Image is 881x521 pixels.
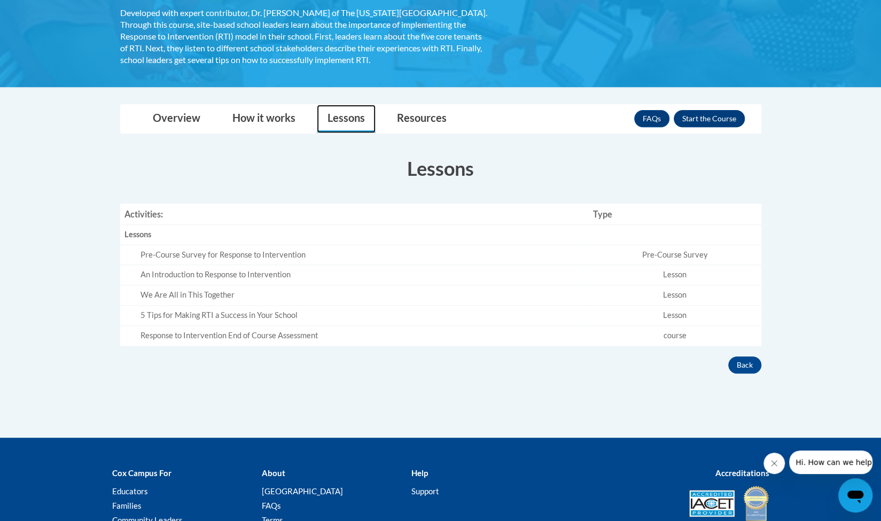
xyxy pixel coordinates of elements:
[261,468,285,478] b: About
[141,250,584,261] div: Pre-Course Survey for Response to Intervention
[141,290,584,301] div: We Are All in This Together
[689,490,735,517] img: Accredited IACET® Provider
[120,204,589,225] th: Activities:
[261,486,342,496] a: [GEOGRAPHIC_DATA]
[120,7,489,66] div: Developed with expert contributor, Dr. [PERSON_NAME] of The [US_STATE][GEOGRAPHIC_DATA]. Through ...
[589,285,761,306] td: Lesson
[838,478,872,512] iframe: Button to launch messaging window
[124,229,584,240] div: Lessons
[411,468,427,478] b: Help
[112,501,142,510] a: Families
[112,468,171,478] b: Cox Campus For
[141,269,584,281] div: An Introduction to Response to Intervention
[589,265,761,285] td: Lesson
[789,450,872,474] iframe: Message from company
[715,468,769,478] b: Accreditations
[674,110,745,127] button: Enroll
[141,330,584,341] div: Response to Intervention End of Course Assessment
[317,105,376,133] a: Lessons
[763,453,785,474] iframe: Close message
[6,7,87,16] span: Hi. How can we help?
[634,110,669,127] a: FAQs
[261,501,280,510] a: FAQs
[589,245,761,265] td: Pre-Course Survey
[589,204,761,225] th: Type
[222,105,306,133] a: How it works
[142,105,211,133] a: Overview
[589,306,761,326] td: Lesson
[141,310,584,321] div: 5 Tips for Making RTI a Success in Your School
[120,155,761,182] h3: Lessons
[112,486,148,496] a: Educators
[589,326,761,346] td: course
[411,486,439,496] a: Support
[728,356,761,374] button: Back
[386,105,457,133] a: Resources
